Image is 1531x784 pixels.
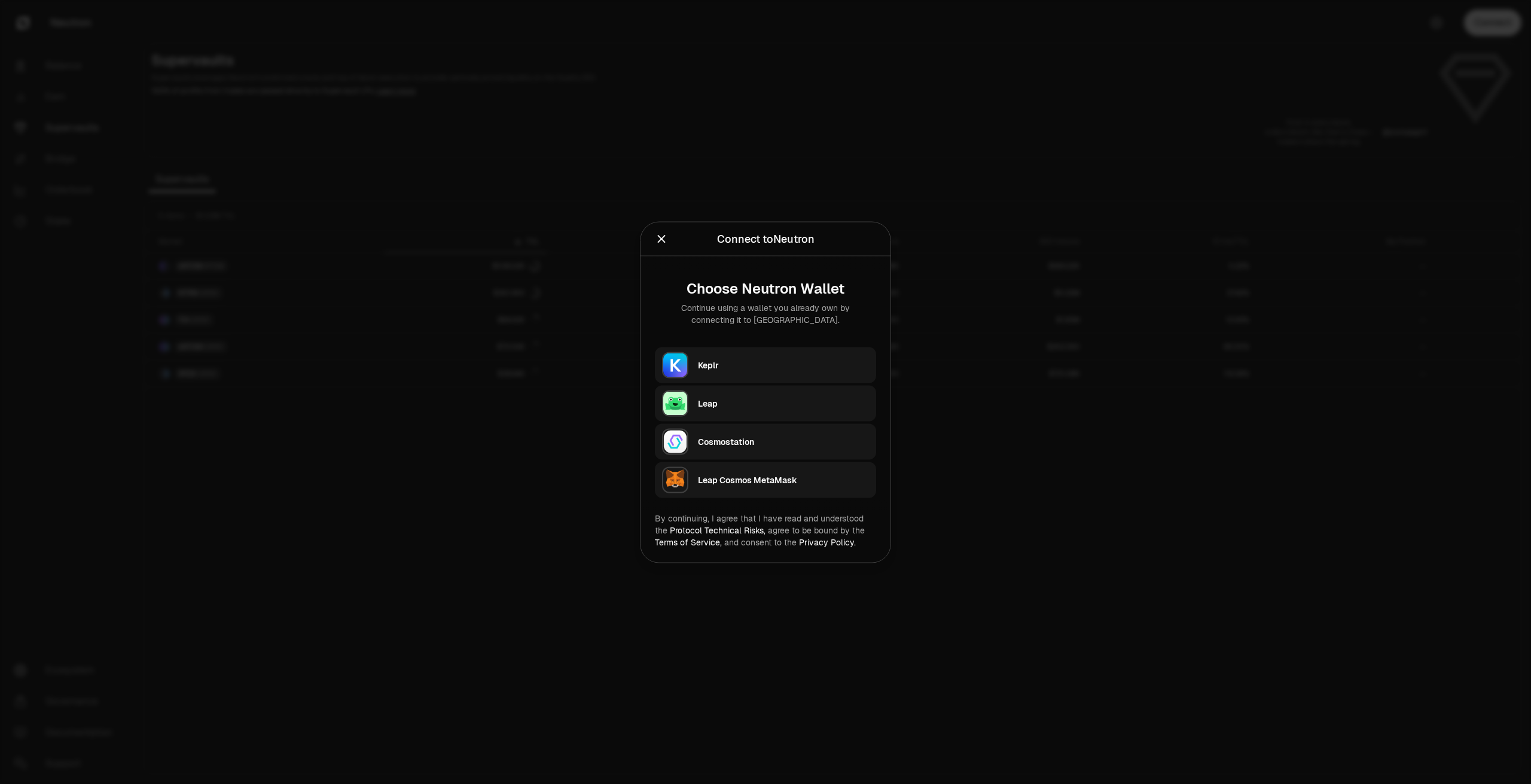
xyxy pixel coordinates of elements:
img: Leap Cosmos MetaMask [662,466,688,493]
button: KeplrKeplr [655,347,876,383]
div: By continuing, I agree that I have read and understood the agree to be bound by the and consent t... [655,512,876,548]
div: Keplr [698,359,869,371]
div: Leap Cosmos MetaMask [698,474,869,486]
div: Choose Neutron Wallet [664,280,867,297]
div: Connect to Neutron [717,230,815,247]
img: Leap [662,390,688,416]
a: Protocol Technical Risks, [670,524,765,535]
img: Keplr [662,352,688,378]
a: Terms of Service, [655,536,722,547]
button: Leap Cosmos MetaMaskLeap Cosmos MetaMask [655,462,876,498]
div: Cosmostation [698,435,869,447]
div: Leap [698,397,869,409]
div: Continue using a wallet you already own by connecting it to [GEOGRAPHIC_DATA]. [664,301,867,325]
a: Privacy Policy. [799,536,856,547]
button: LeapLeap [655,385,876,421]
button: Close [655,230,668,247]
img: Cosmostation [662,428,688,454]
button: CosmostationCosmostation [655,423,876,459]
